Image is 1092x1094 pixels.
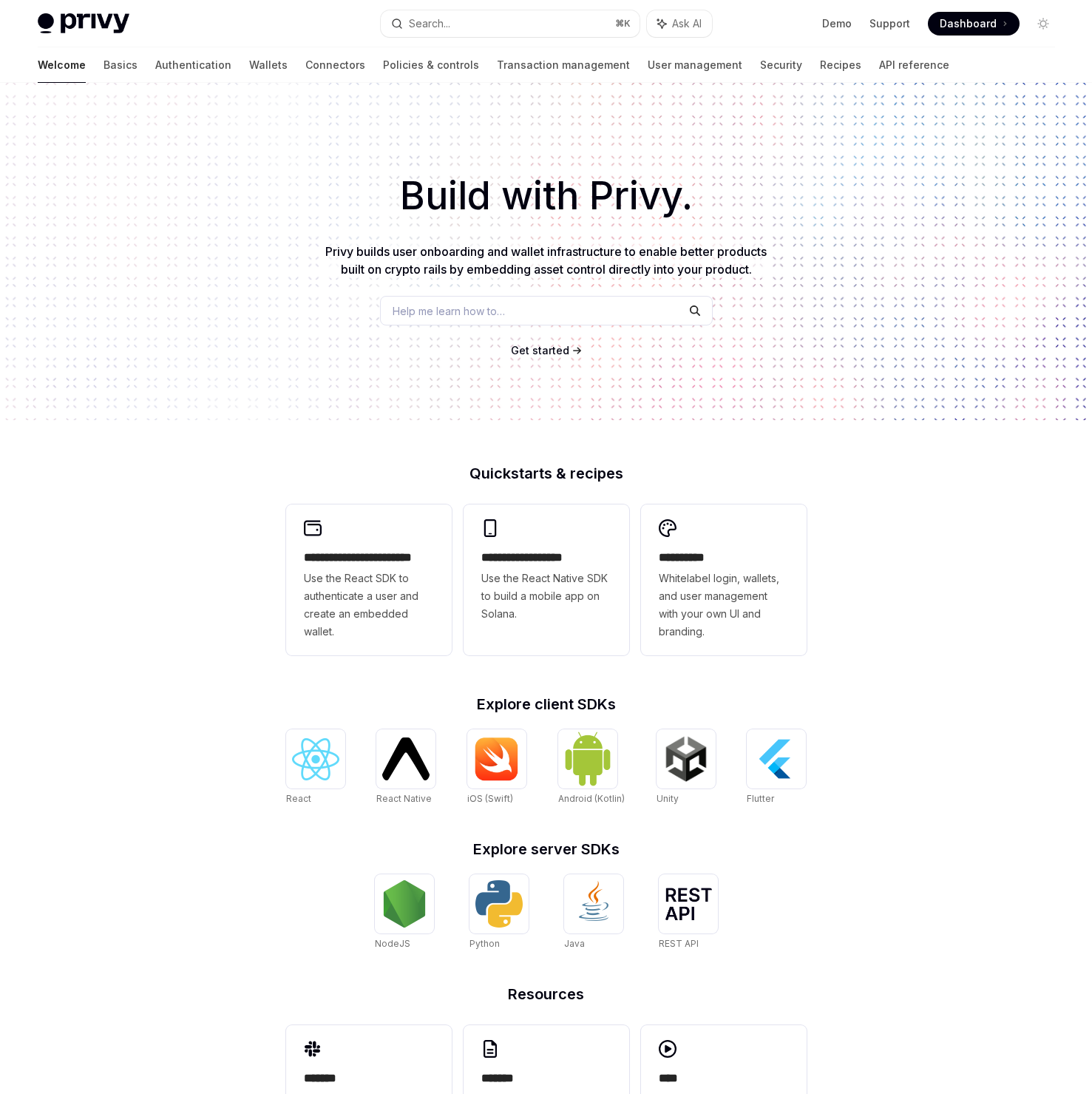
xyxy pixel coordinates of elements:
button: Toggle dark mode [1031,12,1055,36]
a: API reference [879,47,949,83]
span: Dashboard [940,16,997,31]
button: Ask AI [647,10,712,37]
span: Use the React SDK to authenticate a user and create an embedded wallet. [304,570,434,641]
a: Basics [104,47,138,83]
span: REST API [659,938,699,949]
span: Python [469,938,500,949]
span: Ask AI [672,16,702,31]
a: Get started [511,343,569,358]
span: Java [564,938,585,949]
img: Unity [662,735,710,783]
span: Flutter [747,793,774,804]
a: Connectors [305,47,365,83]
a: Security [760,47,802,83]
a: Transaction management [497,47,630,83]
span: React Native [376,793,432,804]
img: REST API [665,888,712,920]
a: Dashboard [928,12,1020,36]
img: Android (Kotlin) [564,731,611,786]
span: Whitelabel login, wallets, and user management with your own UI and branding. [659,570,789,641]
a: UnityUnity [657,729,716,806]
h2: Quickstarts & recipes [286,466,807,481]
a: iOS (Swift)iOS (Swift) [467,729,526,806]
a: Welcome [38,47,86,83]
h2: Resources [286,987,807,1002]
span: iOS (Swift) [467,793,513,804]
a: User management [648,47,742,83]
span: Unity [657,793,679,804]
a: PythonPython [469,874,529,951]
img: React Native [382,737,430,780]
span: Privy builds user onboarding and wallet infrastructure to enable better products built on crypto ... [325,244,767,277]
span: Android (Kotlin) [558,793,625,804]
a: Android (Kotlin)Android (Kotlin) [558,729,625,806]
span: ⌘ K [615,18,631,30]
a: NodeJSNodeJS [375,874,434,951]
img: Java [570,880,617,928]
a: Wallets [249,47,288,83]
h2: Explore client SDKs [286,697,807,712]
h1: Build with Privy. [24,167,1068,225]
img: light logo [38,13,129,34]
a: FlutterFlutter [747,729,806,806]
h2: Explore server SDKs [286,842,807,857]
a: JavaJava [564,874,623,951]
img: React [292,738,339,780]
span: Help me learn how to… [393,303,505,319]
a: Demo [822,16,852,31]
a: Authentication [155,47,231,83]
a: REST APIREST API [659,874,718,951]
a: Policies & controls [383,47,479,83]
a: ReactReact [286,729,345,806]
a: Support [869,16,910,31]
span: NodeJS [375,938,410,949]
img: Python [475,880,523,928]
span: Use the React Native SDK to build a mobile app on Solana. [481,570,611,623]
button: Search...⌘K [381,10,640,37]
img: iOS (Swift) [473,737,520,781]
span: Get started [511,344,569,357]
div: Search... [409,15,450,33]
img: NodeJS [381,880,428,928]
a: **** *****Whitelabel login, wallets, and user management with your own UI and branding. [641,504,807,655]
img: Flutter [753,735,800,783]
a: Recipes [820,47,861,83]
span: React [286,793,311,804]
a: React NativeReact Native [376,729,435,806]
a: **** **** **** ***Use the React Native SDK to build a mobile app on Solana. [464,504,629,655]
